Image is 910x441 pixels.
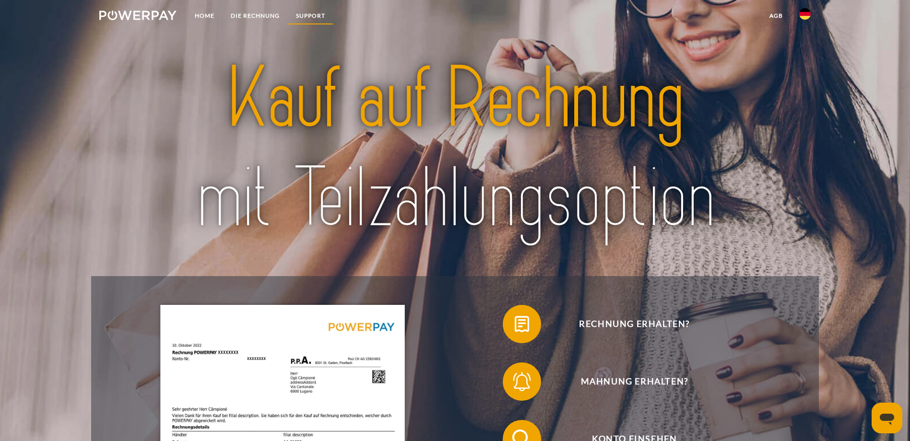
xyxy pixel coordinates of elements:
[288,7,333,24] a: SUPPORT
[872,403,902,433] iframe: Schaltfläche zum Öffnen des Messaging-Fensters
[223,7,288,24] a: DIE RECHNUNG
[503,305,752,343] button: Rechnung erhalten?
[503,362,752,401] button: Mahnung erhalten?
[510,312,534,336] img: qb_bill.svg
[517,362,752,401] span: Mahnung erhalten?
[510,370,534,394] img: qb_bell.svg
[134,44,776,253] img: title-powerpay_de.svg
[799,8,811,20] img: de
[99,11,177,20] img: logo-powerpay-white.svg
[187,7,223,24] a: Home
[517,305,752,343] span: Rechnung erhalten?
[761,7,791,24] a: agb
